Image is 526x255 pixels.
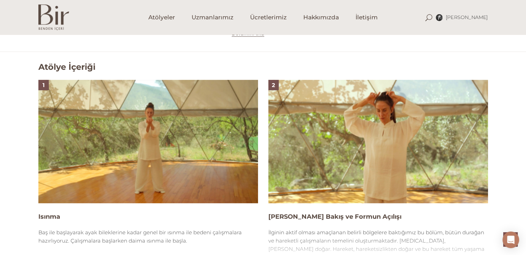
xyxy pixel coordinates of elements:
span: İletişim [356,13,378,21]
div: Open Intercom Messenger [502,232,519,248]
span: Hakkımızda [303,13,339,21]
span: 2 [272,82,275,88]
span: 1 [43,82,45,88]
div: Baş ile başlayarak ayak bileklerine kadar genel bir ısınma ile bedeni çalışmalara hazırlıyoruz. Ç... [38,228,258,245]
h2: Atölye İçeriği [38,62,95,72]
h4: Isınma [38,212,258,221]
span: [PERSON_NAME] [446,14,488,20]
span: Uzmanlarımız [192,13,233,21]
span: Atölyeler [148,13,175,21]
h4: [PERSON_NAME] Bakış ve Formun Açılışı [268,212,488,221]
span: Ücretlerimiz [250,13,287,21]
